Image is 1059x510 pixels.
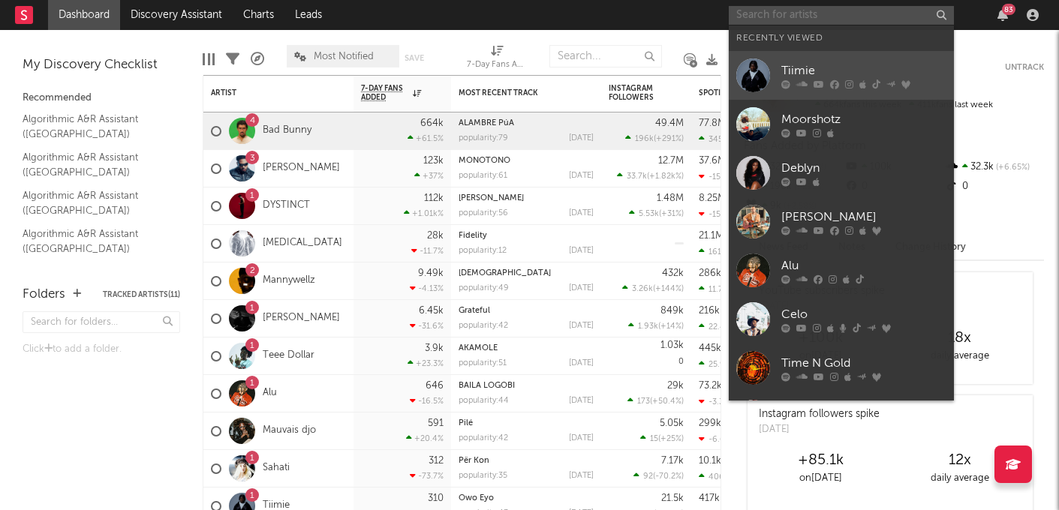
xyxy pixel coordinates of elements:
[459,247,507,255] div: popularity: 12
[729,100,954,148] a: Moorshotz
[428,493,444,503] div: 310
[23,111,165,142] a: Algorithmic A&R Assistant ([GEOGRAPHIC_DATA])
[656,135,681,143] span: +291 %
[423,156,444,166] div: 123k
[699,88,811,97] div: Spotify Monthly Listeners
[632,285,653,293] span: 3.26k
[23,149,165,180] a: Algorithmic A&R Assistant ([GEOGRAPHIC_DATA])
[699,284,727,294] div: 11.7k
[418,268,444,278] div: 9.49k
[890,451,1029,469] div: 12 x
[23,340,180,358] div: Click to add a folder.
[459,194,594,202] div: SHAKO MAKO
[662,268,684,278] div: 432k
[263,424,316,437] a: Mauvais djo
[467,37,527,81] div: 7-Day Fans Added (7-Day Fans Added)
[699,434,735,444] div: -6.68k
[459,307,490,315] a: Grateful
[699,156,726,166] div: 37.6M
[699,381,722,391] div: 73.2k
[406,433,444,443] div: +20.4 %
[627,396,684,406] div: ( )
[405,54,424,62] button: Save
[410,283,444,293] div: -4.13 %
[424,193,444,203] div: 112k
[263,237,342,250] a: [MEDICAL_DATA]
[890,329,1029,347] div: 18 x
[628,321,684,331] div: ( )
[408,358,444,368] div: +23.3 %
[425,343,444,353] div: 3.9k
[649,172,681,181] span: +1.82k %
[699,118,726,128] div: 77.8M
[890,469,1029,487] div: daily average
[459,397,509,405] div: popularity: 44
[661,456,684,466] div: 7.17k
[729,6,954,25] input: Search for artists
[569,472,594,480] div: [DATE]
[459,232,594,240] div: Fidelity
[263,387,277,400] a: Alu
[263,162,340,175] a: [PERSON_NAME]
[997,9,1008,21] button: 83
[569,284,594,292] div: [DATE]
[23,226,165,256] a: Algorithmic A&R Assistant ([GEOGRAPHIC_DATA])
[459,344,594,352] div: AKAMOLE
[729,343,954,392] a: Time N Gold
[890,347,1029,365] div: daily average
[459,494,494,502] a: Owo Eyo
[459,269,551,277] a: [DEMOGRAPHIC_DATA]
[781,61,946,79] div: Tiimie
[781,256,946,274] div: Alu
[637,397,650,406] span: 173
[459,157,594,165] div: MONÓTONO
[638,322,658,331] span: 1.93k
[729,197,954,246] a: [PERSON_NAME]
[699,268,721,278] div: 286k
[203,37,215,81] div: Edit Columns
[699,418,721,428] div: 299k
[699,231,724,241] div: 21.1M
[617,171,684,181] div: ( )
[661,493,684,503] div: 21.5k
[635,135,654,143] span: 196k
[226,37,239,81] div: Filters
[661,210,681,218] span: +31 %
[729,295,954,343] a: Celo
[459,209,508,217] div: popularity: 56
[410,471,444,481] div: -73.7 %
[667,381,684,391] div: 29k
[699,247,726,256] div: 161k
[944,157,1044,177] div: 32.3k
[729,392,954,441] a: BenjiFlow
[263,349,314,362] a: Teee Dollar
[658,156,684,166] div: 12.7M
[263,312,340,325] a: [PERSON_NAME]
[459,194,524,202] a: [PERSON_NAME]
[994,163,1030,172] span: +6.65 %
[459,457,489,465] a: Për Kon
[459,119,594,127] div: ALAMBRE PúA
[23,311,180,333] input: Search for folders...
[459,232,487,240] a: Fidelity
[459,457,594,465] div: Për Kon
[569,247,594,255] div: [DATE]
[751,469,890,487] div: on [DATE]
[781,159,946,177] div: Deblyn
[426,381,444,391] div: 646
[420,118,444,128] div: 664k
[103,291,180,298] button: Tracked Artists(11)
[759,406,880,422] div: Instagram followers spike
[459,119,514,127] a: ALAMBRE PúA
[781,208,946,226] div: [PERSON_NAME]
[660,322,681,331] span: +14 %
[699,493,720,503] div: 417k
[459,157,510,165] a: MONÓTONO
[459,344,498,352] a: AKAMOLE
[699,322,730,331] div: 22.4k
[699,472,724,481] div: 406
[428,418,444,428] div: 591
[569,209,594,217] div: [DATE]
[643,472,653,481] span: 92
[633,471,684,481] div: ( )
